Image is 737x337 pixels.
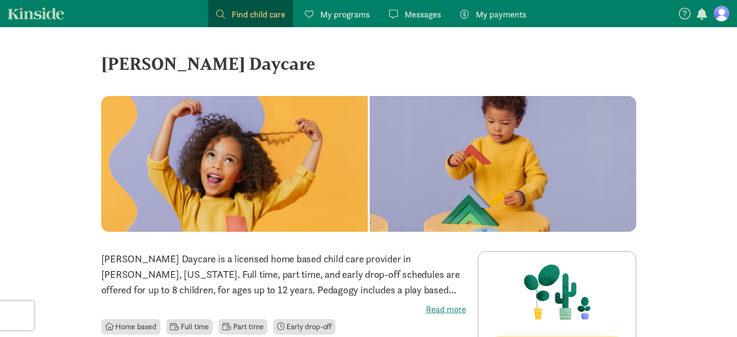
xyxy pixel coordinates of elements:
p: [PERSON_NAME] Daycare is a licensed home based child care provider in [PERSON_NAME], [US_STATE]. ... [101,251,466,298]
a: Kinside [8,7,64,19]
span: My programs [320,8,370,21]
label: Read more [101,304,466,315]
div: [PERSON_NAME] Daycare [101,50,636,77]
li: Early drop-off [273,319,336,335]
span: Find child care [232,8,285,21]
li: Part time [219,319,267,335]
li: Full time [166,319,213,335]
li: Home based [101,319,160,335]
span: My payments [476,8,526,21]
span: Messages [405,8,441,21]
